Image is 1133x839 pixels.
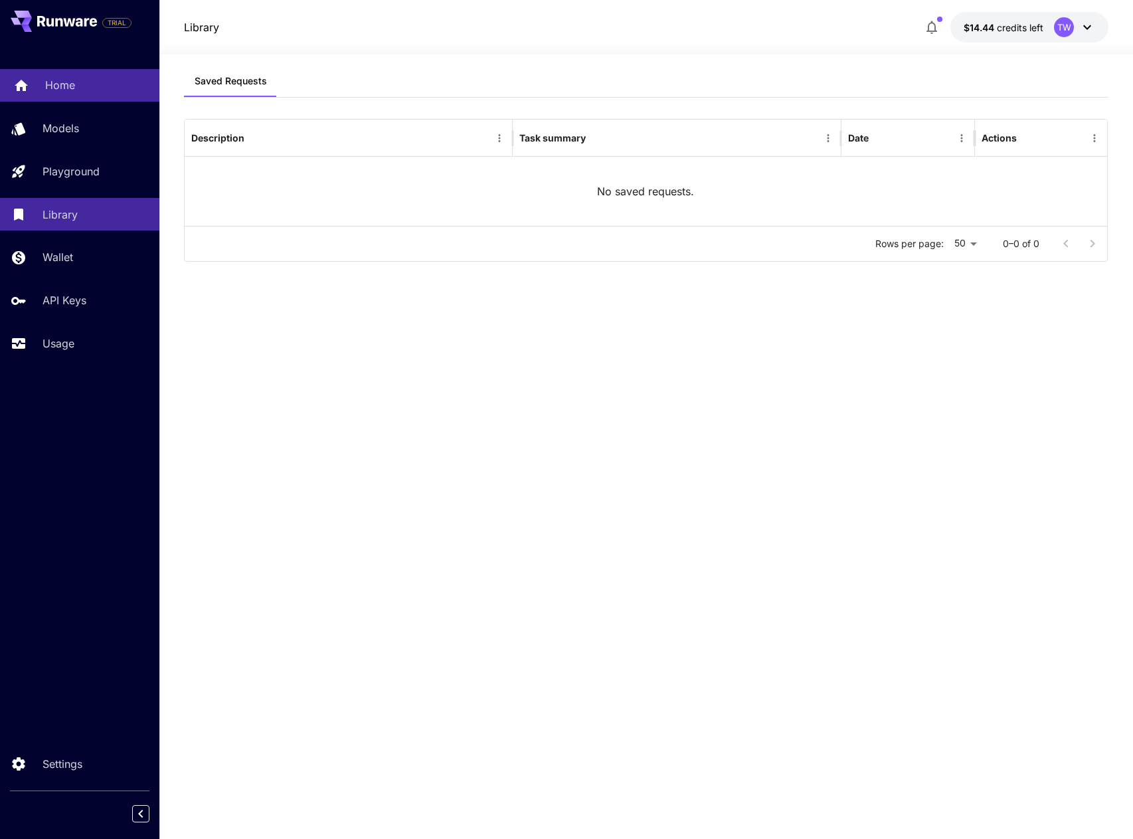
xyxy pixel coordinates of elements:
[952,129,971,147] button: Menu
[103,18,131,28] span: TRIAL
[587,129,606,147] button: Sort
[132,805,149,822] button: Collapse sidebar
[875,237,944,250] p: Rows per page:
[950,12,1108,43] button: $14.4416TW
[43,120,79,136] p: Models
[195,75,267,87] span: Saved Requests
[184,19,219,35] a: Library
[43,335,74,351] p: Usage
[819,129,837,147] button: Menu
[1003,237,1039,250] p: 0–0 of 0
[184,19,219,35] nav: breadcrumb
[1054,17,1074,37] div: TW
[964,21,1043,35] div: $14.4416
[964,22,997,33] span: $14.44
[997,22,1043,33] span: credits left
[490,129,509,147] button: Menu
[949,234,982,253] div: 50
[43,249,73,265] p: Wallet
[1085,129,1104,147] button: Menu
[246,129,264,147] button: Sort
[102,15,131,31] span: Add your payment card to enable full platform functionality.
[191,132,244,143] div: Description
[43,163,100,179] p: Playground
[43,292,86,308] p: API Keys
[142,802,159,826] div: Collapse sidebar
[43,207,78,223] p: Library
[982,132,1017,143] div: Actions
[870,129,889,147] button: Sort
[597,183,694,199] p: No saved requests.
[43,756,82,772] p: Settings
[45,77,75,93] p: Home
[848,132,869,143] div: Date
[519,132,586,143] div: Task summary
